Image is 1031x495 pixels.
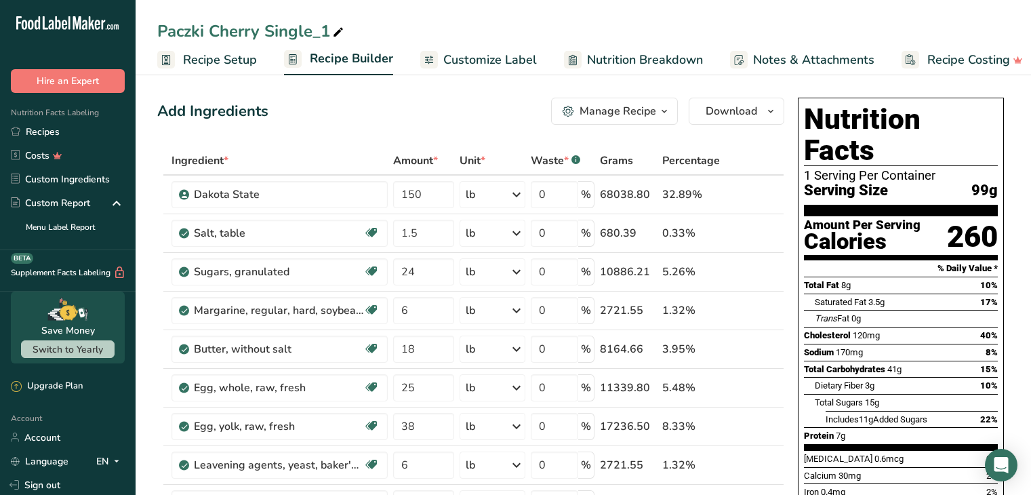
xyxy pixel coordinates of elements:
[689,98,784,125] button: Download
[804,219,921,232] div: Amount Per Serving
[194,341,363,357] div: Butter, without salt
[804,232,921,252] div: Calories
[662,186,720,203] div: 32.89%
[804,431,834,441] span: Protein
[815,313,849,323] span: Fat
[600,380,657,396] div: 11339.80
[600,341,657,357] div: 8164.66
[587,51,703,69] span: Nutrition Breakdown
[980,364,998,374] span: 15%
[466,264,475,280] div: lb
[662,264,720,280] div: 5.26%
[865,380,874,391] span: 3g
[804,347,834,357] span: Sodium
[96,453,125,469] div: EN
[443,51,537,69] span: Customize Label
[551,98,678,125] button: Manage Recipe
[859,414,873,424] span: 11g
[157,100,268,123] div: Add Ingredients
[600,153,633,169] span: Grams
[815,313,837,323] i: Trans
[194,457,363,473] div: Leavening agents, yeast, baker's, active dry
[600,457,657,473] div: 2721.55
[841,280,851,290] span: 8g
[600,302,657,319] div: 2721.55
[466,225,475,241] div: lb
[600,418,657,435] div: 17236.50
[466,457,475,473] div: lb
[194,302,363,319] div: Margarine, regular, hard, soybean (hydrogenated)
[868,297,885,307] span: 3.5g
[980,280,998,290] span: 10%
[600,186,657,203] div: 68038.80
[865,397,879,408] span: 15g
[851,313,861,323] span: 0g
[804,364,885,374] span: Total Carbohydrates
[466,341,475,357] div: lb
[804,182,888,199] span: Serving Size
[600,264,657,280] div: 10886.21
[815,380,863,391] span: Dietary Fiber
[41,323,95,338] div: Save Money
[804,260,998,277] section: % Daily Value *
[600,225,657,241] div: 680.39
[284,43,393,76] a: Recipe Builder
[826,414,927,424] span: Includes Added Sugars
[310,49,393,68] span: Recipe Builder
[662,418,720,435] div: 8.33%
[11,450,68,473] a: Language
[980,330,998,340] span: 40%
[662,380,720,396] div: 5.48%
[662,225,720,241] div: 0.33%
[420,45,537,75] a: Customize Label
[947,219,998,255] div: 260
[393,153,438,169] span: Amount
[460,153,485,169] span: Unit
[804,104,998,166] h1: Nutrition Facts
[804,169,998,182] div: 1 Serving Per Container
[753,51,874,69] span: Notes & Attachments
[815,297,866,307] span: Saturated Fat
[531,153,580,169] div: Waste
[874,454,904,464] span: 0.6mcg
[662,153,720,169] span: Percentage
[980,297,998,307] span: 17%
[171,153,228,169] span: Ingredient
[902,45,1023,75] a: Recipe Costing
[730,45,874,75] a: Notes & Attachments
[971,182,998,199] span: 99g
[194,380,363,396] div: Egg, whole, raw, fresh
[11,253,33,264] div: BETA
[662,302,720,319] div: 1.32%
[194,264,363,280] div: Sugars, granulated
[887,364,902,374] span: 41g
[706,103,757,119] span: Download
[804,471,836,481] span: Calcium
[11,69,125,93] button: Hire an Expert
[11,380,83,393] div: Upgrade Plan
[157,19,346,43] div: Paczki Cherry Single_1
[466,418,475,435] div: lb
[980,414,998,424] span: 22%
[564,45,703,75] a: Nutrition Breakdown
[804,454,872,464] span: [MEDICAL_DATA]
[21,340,115,358] button: Switch to Yearly
[662,341,720,357] div: 3.95%
[853,330,880,340] span: 120mg
[836,347,863,357] span: 170mg
[804,330,851,340] span: Cholesterol
[183,51,257,69] span: Recipe Setup
[466,186,475,203] div: lb
[986,347,998,357] span: 8%
[836,431,845,441] span: 7g
[194,186,363,203] div: Dakota State
[194,418,363,435] div: Egg, yolk, raw, fresh
[980,380,998,391] span: 10%
[580,103,656,119] div: Manage Recipe
[11,196,90,210] div: Custom Report
[985,449,1017,481] div: Open Intercom Messenger
[466,302,475,319] div: lb
[157,45,257,75] a: Recipe Setup
[927,51,1010,69] span: Recipe Costing
[804,280,839,290] span: Total Fat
